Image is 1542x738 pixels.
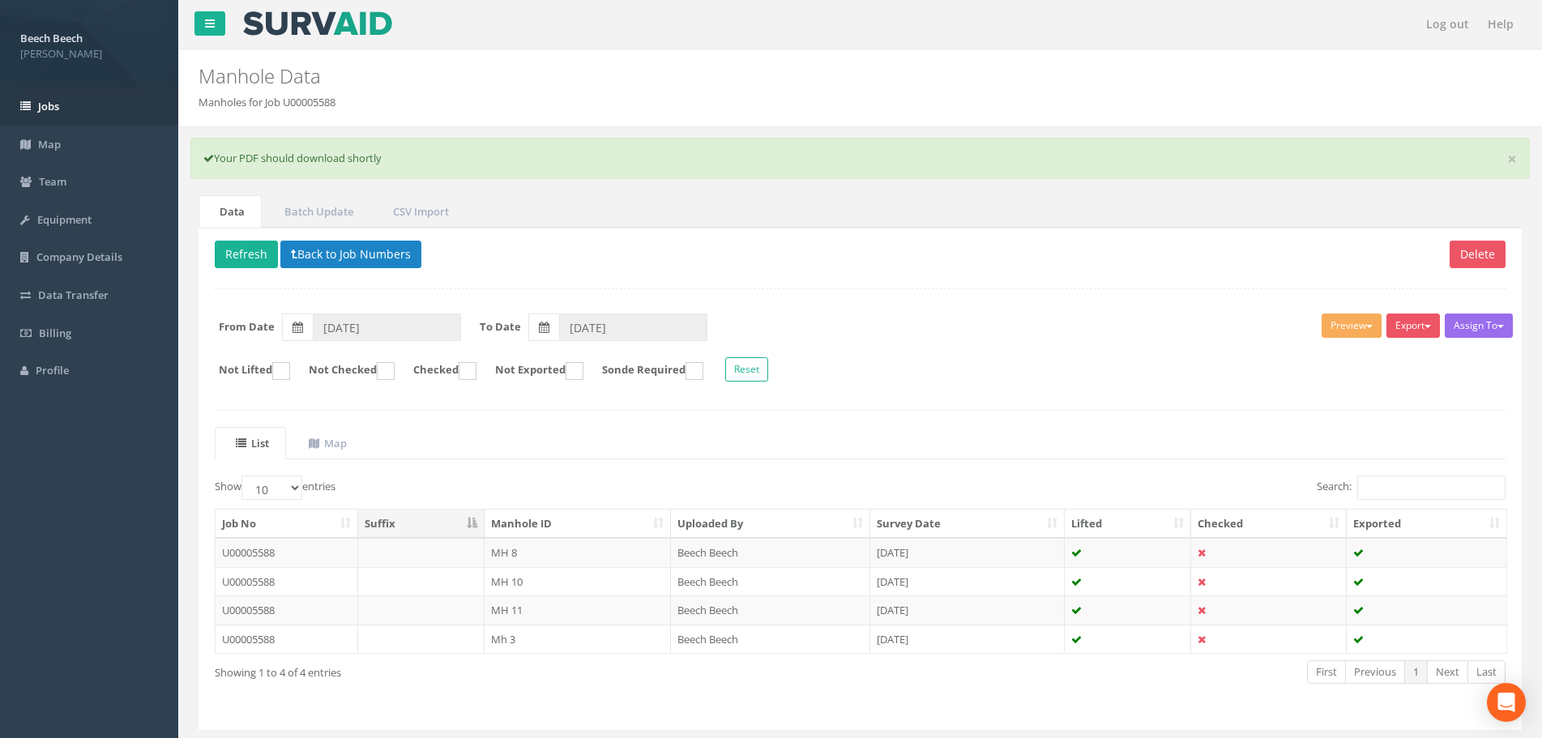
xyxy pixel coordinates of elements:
th: Survey Date: activate to sort column ascending [870,510,1065,539]
td: U00005588 [216,595,358,625]
input: Search: [1357,476,1506,500]
th: Lifted: activate to sort column ascending [1065,510,1192,539]
li: Manholes for Job U00005588 [199,95,335,110]
span: [PERSON_NAME] [20,46,158,62]
span: Team [39,174,66,189]
a: First [1307,660,1346,684]
th: Checked: activate to sort column ascending [1191,510,1347,539]
td: [DATE] [870,567,1065,596]
label: From Date [219,319,275,335]
td: U00005588 [216,567,358,596]
span: Map [38,137,61,151]
label: Not Exported [479,362,583,380]
th: Job No: activate to sort column ascending [216,510,358,539]
div: Showing 1 to 4 of 4 entries [215,659,738,680]
uib-tab-heading: List [236,436,269,450]
button: Export [1386,314,1440,338]
span: Data Transfer [38,288,109,302]
td: MH 10 [485,567,672,596]
a: CSV Import [372,195,466,228]
uib-tab-heading: Map [309,436,347,450]
th: Manhole ID: activate to sort column ascending [485,510,672,539]
td: [DATE] [870,538,1065,567]
td: [DATE] [870,625,1065,654]
a: Next [1427,660,1468,684]
button: Assign To [1445,314,1513,338]
h2: Manhole Data [199,66,1297,87]
span: Equipment [37,212,92,227]
td: Beech Beech [671,595,870,625]
span: Company Details [36,250,122,264]
th: Uploaded By: activate to sort column ascending [671,510,870,539]
button: Back to Job Numbers [280,241,421,268]
td: MH 8 [485,538,672,567]
td: [DATE] [870,595,1065,625]
th: Exported: activate to sort column ascending [1347,510,1506,539]
a: List [215,427,286,460]
a: Last [1467,660,1506,684]
select: Showentries [241,476,302,500]
label: Checked [397,362,476,380]
td: U00005588 [216,625,358,654]
a: Data [199,195,262,228]
td: MH 11 [485,595,672,625]
button: Refresh [215,241,278,268]
td: U00005588 [216,538,358,567]
button: Delete [1450,241,1506,268]
td: Beech Beech [671,567,870,596]
td: Beech Beech [671,625,870,654]
a: 1 [1404,660,1428,684]
div: Your PDF should download shortly [190,138,1530,179]
strong: Beech Beech [20,31,83,45]
a: Beech Beech [PERSON_NAME] [20,27,158,61]
button: Preview [1322,314,1382,338]
label: Not Checked [293,362,395,380]
label: To Date [480,319,521,335]
td: Beech Beech [671,538,870,567]
th: Suffix: activate to sort column descending [358,510,485,539]
td: Mh 3 [485,625,672,654]
input: To Date [559,314,707,341]
span: Profile [36,363,69,378]
label: Sonde Required [586,362,703,380]
label: Search: [1317,476,1506,500]
a: Previous [1345,660,1405,684]
a: Map [288,427,364,460]
a: × [1507,151,1517,168]
span: Billing [39,326,71,340]
a: Batch Update [263,195,370,228]
input: From Date [313,314,461,341]
span: Jobs [38,99,59,113]
div: Open Intercom Messenger [1487,683,1526,722]
button: Reset [725,357,768,382]
label: Show entries [215,476,335,500]
label: Not Lifted [203,362,290,380]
